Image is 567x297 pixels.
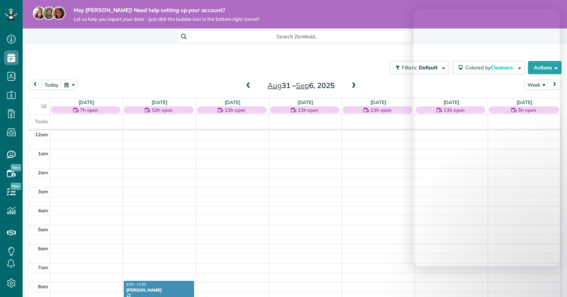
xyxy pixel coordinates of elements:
span: 3am [38,189,48,194]
a: [DATE] [370,99,386,105]
span: 4am [38,207,48,213]
button: today [41,80,62,90]
img: jorge-587dff0eeaa6aab1f244e6dc62b8924c3b6ad411094392a53c71c6c4a576187d.jpg [42,7,56,20]
span: 12am [35,132,48,137]
a: [DATE] [298,99,313,105]
span: 2am [38,170,48,175]
span: Tasks [35,118,48,124]
span: 13h open [298,106,319,114]
img: maria-72a9807cf96188c08ef61303f053569d2e2a8a1cde33d635c8a3ac13582a053d.jpg [33,7,46,20]
div: [PERSON_NAME] [126,288,192,293]
button: Filters: Default [390,61,449,74]
span: 6am [38,245,48,251]
span: Sep [296,81,309,90]
span: Aug [267,81,282,90]
span: 13h open [225,106,246,114]
a: [DATE] [79,99,94,105]
img: michelle-19f622bdf1676172e81f8f8fba1fb50e276960ebfe0243fe18214015130c80e4.jpg [52,7,65,20]
span: 7am [38,264,48,270]
span: 13h open [370,106,392,114]
iframe: To enrich screen reader interactions, please activate Accessibility in Grammarly extension settings [542,272,560,290]
a: [DATE] [152,99,167,105]
strong: Hey [PERSON_NAME]! Need help setting up your account? [74,7,259,14]
span: 1am [38,151,48,156]
span: 10h open [152,106,173,114]
a: Filters: Default [386,61,449,74]
span: 8am [38,283,48,289]
span: New [11,183,21,190]
span: 5am [38,226,48,232]
span: 8:00 - 11:00 [126,282,146,287]
iframe: To enrich screen reader interactions, please activate Accessibility in Grammarly extension settings [414,9,560,266]
span: New [11,164,21,171]
span: Filters: [402,64,417,71]
span: Let us help you import your data - just click the bubble icon in the bottom right corner! [74,16,259,22]
h2: 31 – 6, 2025 [255,81,347,90]
span: 7h open [80,106,98,114]
button: prev [28,80,42,90]
a: [DATE] [225,99,240,105]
